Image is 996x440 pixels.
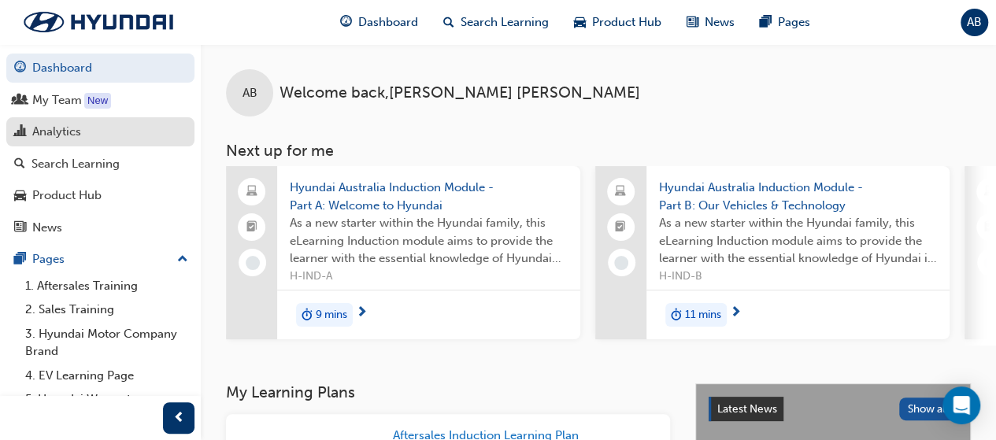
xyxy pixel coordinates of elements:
[431,6,561,39] a: search-iconSearch Learning
[6,245,194,274] button: Pages
[32,123,81,141] div: Analytics
[14,125,26,139] span: chart-icon
[280,84,640,102] span: Welcome back , [PERSON_NAME] [PERSON_NAME]
[942,386,980,424] div: Open Intercom Messenger
[8,6,189,39] img: Trak
[461,13,549,31] span: Search Learning
[615,182,626,202] span: laptop-icon
[226,166,580,339] a: Hyundai Australia Induction Module - Part A: Welcome to HyundaiAs a new starter within the Hyunda...
[32,250,65,268] div: Pages
[687,13,698,32] span: news-icon
[592,13,661,31] span: Product Hub
[6,86,194,115] a: My Team
[14,61,26,76] span: guage-icon
[19,274,194,298] a: 1. Aftersales Training
[246,182,257,202] span: laptop-icon
[747,6,823,39] a: pages-iconPages
[961,9,988,36] button: AB
[316,306,347,324] span: 9 mins
[290,214,568,268] span: As a new starter within the Hyundai family, this eLearning Induction module aims to provide the l...
[717,402,777,416] span: Latest News
[19,364,194,388] a: 4. EV Learning Page
[84,93,111,109] div: Tooltip anchor
[340,13,352,32] span: guage-icon
[984,182,995,202] span: laptop-icon
[705,13,735,31] span: News
[899,397,958,420] button: Show all
[19,298,194,322] a: 2. Sales Training
[14,94,26,108] span: people-icon
[659,179,937,214] span: Hyundai Australia Induction Module - Part B: Our Vehicles & Technology
[561,6,674,39] a: car-iconProduct Hub
[290,179,568,214] span: Hyundai Australia Induction Module - Part A: Welcome to Hyundai
[574,13,586,32] span: car-icon
[6,150,194,179] a: Search Learning
[173,409,185,428] span: prev-icon
[14,221,26,235] span: news-icon
[177,250,188,270] span: up-icon
[615,217,626,238] span: booktick-icon
[246,256,260,270] span: learningRecordVerb_NONE-icon
[6,213,194,242] a: News
[778,13,810,31] span: Pages
[6,54,194,83] a: Dashboard
[302,305,313,325] span: duration-icon
[14,189,26,203] span: car-icon
[760,13,772,32] span: pages-icon
[730,306,742,320] span: next-icon
[674,6,747,39] a: news-iconNews
[32,91,82,109] div: My Team
[328,6,431,39] a: guage-iconDashboard
[614,256,628,270] span: learningRecordVerb_NONE-icon
[19,387,194,412] a: 5. Hyundai Warranty
[984,217,995,238] span: booktick-icon
[659,214,937,268] span: As a new starter within the Hyundai family, this eLearning Induction module aims to provide the l...
[6,181,194,210] a: Product Hub
[358,13,418,31] span: Dashboard
[6,117,194,146] a: Analytics
[201,142,996,160] h3: Next up for me
[246,217,257,238] span: booktick-icon
[443,13,454,32] span: search-icon
[595,166,950,339] a: Hyundai Australia Induction Module - Part B: Our Vehicles & TechnologyAs a new starter within the...
[659,268,937,286] span: H-IND-B
[32,219,62,237] div: News
[967,13,982,31] span: AB
[6,50,194,245] button: DashboardMy TeamAnalyticsSearch LearningProduct HubNews
[14,253,26,267] span: pages-icon
[226,383,670,401] h3: My Learning Plans
[31,155,120,173] div: Search Learning
[243,84,257,102] span: AB
[290,268,568,286] span: H-IND-A
[671,305,682,325] span: duration-icon
[685,306,721,324] span: 11 mins
[709,397,957,422] a: Latest NewsShow all
[14,157,25,172] span: search-icon
[19,322,194,364] a: 3. Hyundai Motor Company Brand
[356,306,368,320] span: next-icon
[32,187,102,205] div: Product Hub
